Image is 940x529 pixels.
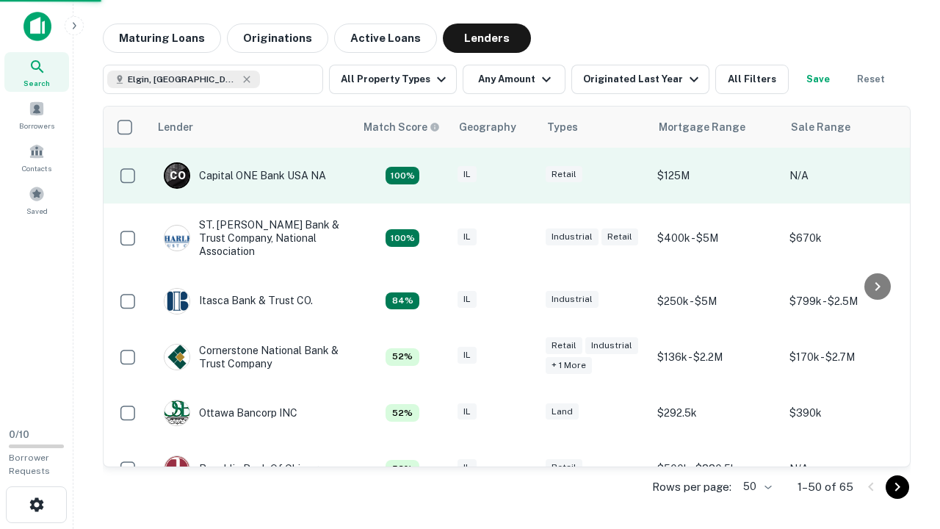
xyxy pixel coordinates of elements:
td: $136k - $2.2M [650,329,782,385]
a: Borrowers [4,95,69,134]
a: Search [4,52,69,92]
th: Lender [149,107,355,148]
img: picture [164,226,189,251]
button: Any Amount [463,65,565,94]
div: IL [458,403,477,420]
div: Capitalize uses an advanced AI algorithm to match your search with the best lender. The match sco... [386,167,419,184]
div: 50 [737,476,774,497]
div: Ottawa Bancorp INC [164,400,297,426]
td: $400k - $5M [650,204,782,273]
img: picture [164,456,189,481]
span: Search [23,77,50,89]
th: Types [538,107,650,148]
div: Capitalize uses an advanced AI algorithm to match your search with the best lender. The match sco... [386,348,419,366]
div: IL [458,459,477,476]
img: picture [164,289,189,314]
a: Saved [4,180,69,220]
span: Contacts [22,162,51,174]
img: capitalize-icon.png [23,12,51,41]
div: IL [458,291,477,308]
div: Capitalize uses an advanced AI algorithm to match your search with the best lender. The match sco... [386,404,419,422]
td: N/A [782,148,914,204]
span: Saved [26,205,48,217]
div: IL [458,166,477,183]
div: ST. [PERSON_NAME] Bank & Trust Company, National Association [164,218,340,259]
a: Contacts [4,137,69,177]
div: Republic Bank Of Chicago [164,456,325,482]
p: 1–50 of 65 [798,478,853,496]
td: $170k - $2.7M [782,329,914,385]
div: Retail [546,337,582,354]
div: IL [458,347,477,364]
h6: Match Score [364,119,437,135]
span: Elgin, [GEOGRAPHIC_DATA], [GEOGRAPHIC_DATA] [128,73,238,86]
td: N/A [782,441,914,497]
div: Industrial [546,228,599,245]
div: Retail [546,166,582,183]
td: $250k - $5M [650,273,782,329]
button: Lenders [443,24,531,53]
button: Go to next page [886,475,909,499]
div: Mortgage Range [659,118,745,136]
td: $670k [782,204,914,273]
span: Borrower Requests [9,453,50,476]
div: Sale Range [791,118,850,136]
div: Capitalize uses an advanced AI algorithm to match your search with the best lender. The match sco... [386,460,419,478]
div: Industrial [585,337,638,354]
div: Retail [546,459,582,476]
div: Originated Last Year [583,71,703,88]
td: $799k - $2.5M [782,273,914,329]
p: C O [170,168,185,184]
iframe: Chat Widget [867,411,940,482]
p: Rows per page: [652,478,731,496]
div: Capital ONE Bank USA NA [164,162,326,189]
td: $292.5k [650,385,782,441]
img: picture [164,345,189,370]
div: Lender [158,118,193,136]
button: Active Loans [334,24,437,53]
button: Save your search to get updates of matches that match your search criteria. [795,65,842,94]
td: $390k [782,385,914,441]
button: Originations [227,24,328,53]
div: Cornerstone National Bank & Trust Company [164,344,340,370]
img: picture [164,400,189,425]
div: Capitalize uses an advanced AI algorithm to match your search with the best lender. The match sco... [386,229,419,247]
div: Industrial [546,291,599,308]
div: Types [547,118,578,136]
th: Sale Range [782,107,914,148]
div: Geography [459,118,516,136]
div: Land [546,403,579,420]
button: Maturing Loans [103,24,221,53]
button: Originated Last Year [571,65,709,94]
th: Geography [450,107,538,148]
th: Capitalize uses an advanced AI algorithm to match your search with the best lender. The match sco... [355,107,450,148]
div: Retail [601,228,638,245]
th: Mortgage Range [650,107,782,148]
div: Itasca Bank & Trust CO. [164,288,313,314]
button: Reset [847,65,894,94]
td: $500k - $880.5k [650,441,782,497]
div: Capitalize uses an advanced AI algorithm to match your search with the best lender. The match sco... [364,119,440,135]
div: IL [458,228,477,245]
td: $125M [650,148,782,204]
div: Capitalize uses an advanced AI algorithm to match your search with the best lender. The match sco... [386,292,419,310]
div: + 1 more [546,357,592,374]
button: All Property Types [329,65,457,94]
button: All Filters [715,65,789,94]
span: 0 / 10 [9,429,29,440]
span: Borrowers [19,120,54,132]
